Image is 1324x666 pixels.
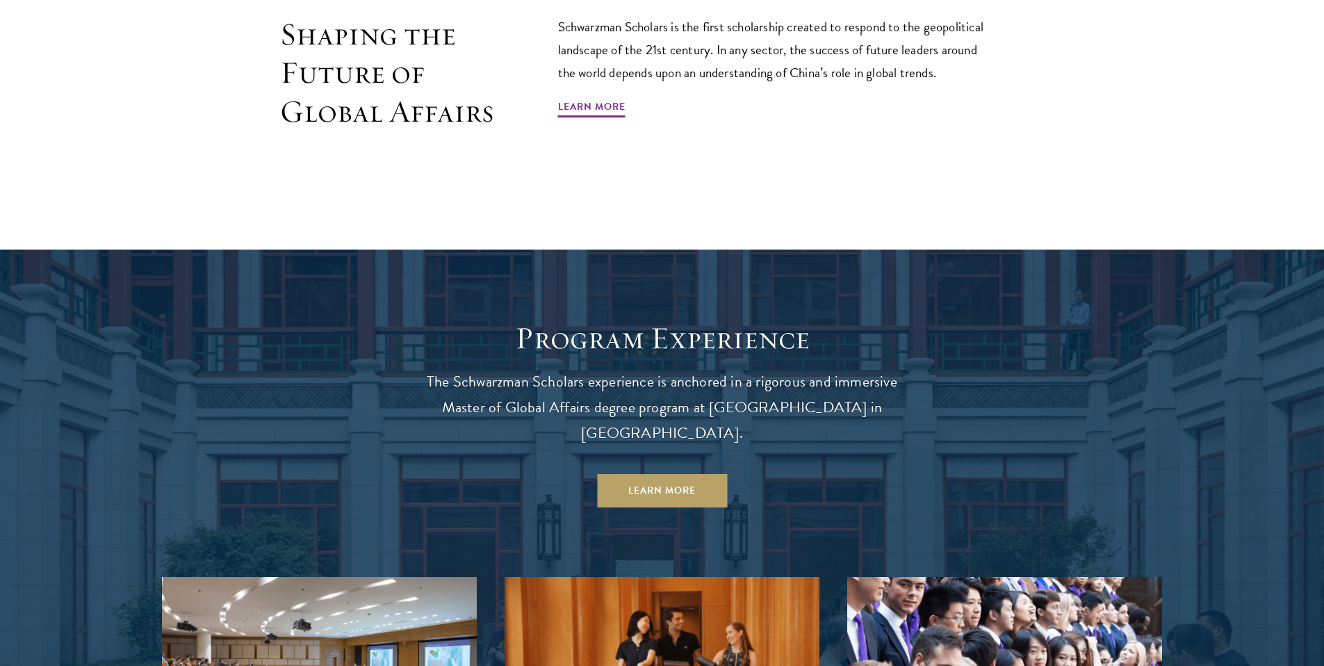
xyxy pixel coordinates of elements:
a: Learn More [558,98,626,120]
p: The Schwarzman Scholars experience is anchored in a rigorous and immersive Master of Global Affai... [412,369,913,446]
h2: Shaping the Future of Global Affairs [280,15,496,131]
a: Learn More [597,474,727,507]
p: Schwarzman Scholars is the first scholarship created to respond to the geopolitical landscape of ... [558,15,996,84]
h1: Program Experience [412,319,913,358]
